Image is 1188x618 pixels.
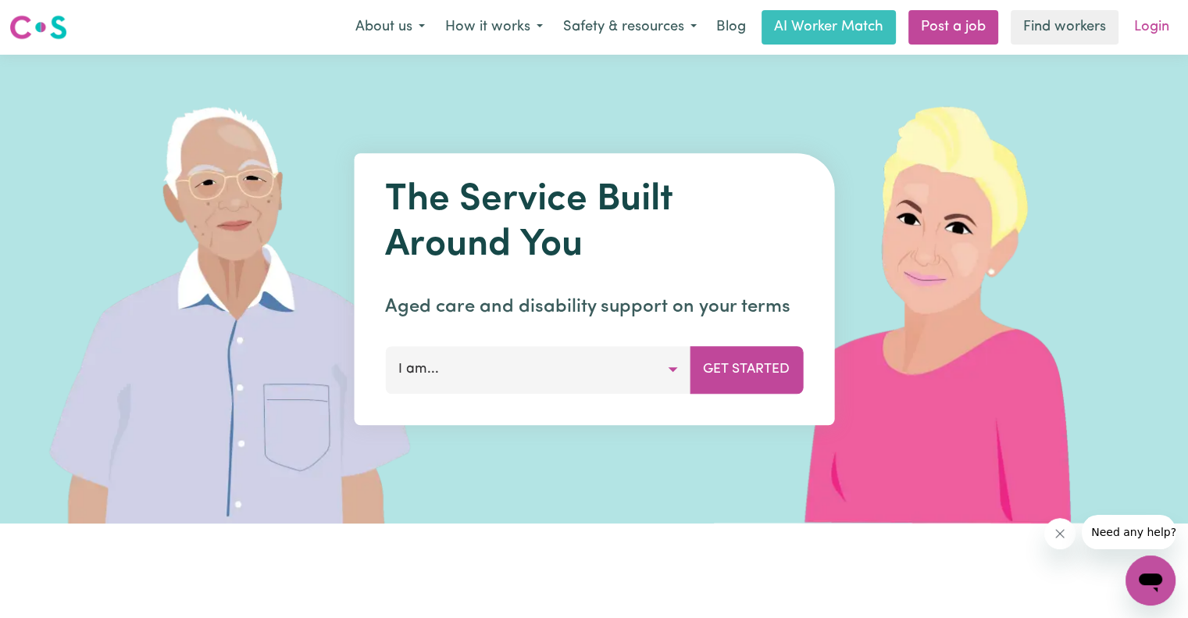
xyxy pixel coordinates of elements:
[385,346,690,393] button: I am...
[9,11,95,23] span: Need any help?
[762,10,896,45] a: AI Worker Match
[1011,10,1118,45] a: Find workers
[690,346,803,393] button: Get Started
[553,11,707,44] button: Safety & resources
[1044,518,1076,549] iframe: Close message
[9,9,67,45] a: Careseekers logo
[707,10,755,45] a: Blog
[9,13,67,41] img: Careseekers logo
[1082,515,1176,549] iframe: Message from company
[1125,10,1179,45] a: Login
[1126,555,1176,605] iframe: Button to launch messaging window
[345,11,435,44] button: About us
[908,10,998,45] a: Post a job
[435,11,553,44] button: How it works
[385,293,803,321] p: Aged care and disability support on your terms
[385,178,803,268] h1: The Service Built Around You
